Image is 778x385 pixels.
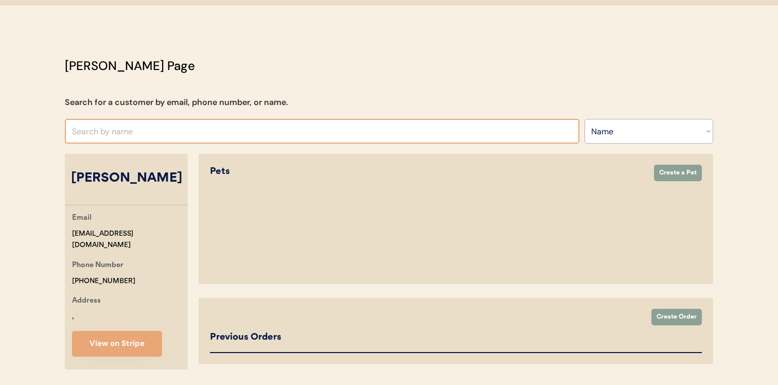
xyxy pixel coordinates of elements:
[654,165,702,181] button: Create a Pet
[65,96,288,109] div: Search for a customer by email, phone number, or name.
[72,259,123,272] div: Phone Number
[72,275,135,287] div: [PHONE_NUMBER]
[72,331,162,357] button: View on Stripe
[210,330,281,344] div: Previous Orders
[72,212,92,225] div: Email
[651,309,702,325] button: Create Order
[65,119,579,144] input: Search by name
[210,165,644,179] div: Pets
[65,169,188,188] div: [PERSON_NAME]
[72,228,188,252] div: [EMAIL_ADDRESS][DOMAIN_NAME]
[72,295,101,308] div: Address
[72,311,74,323] div: ,
[65,57,195,75] div: [PERSON_NAME] Page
